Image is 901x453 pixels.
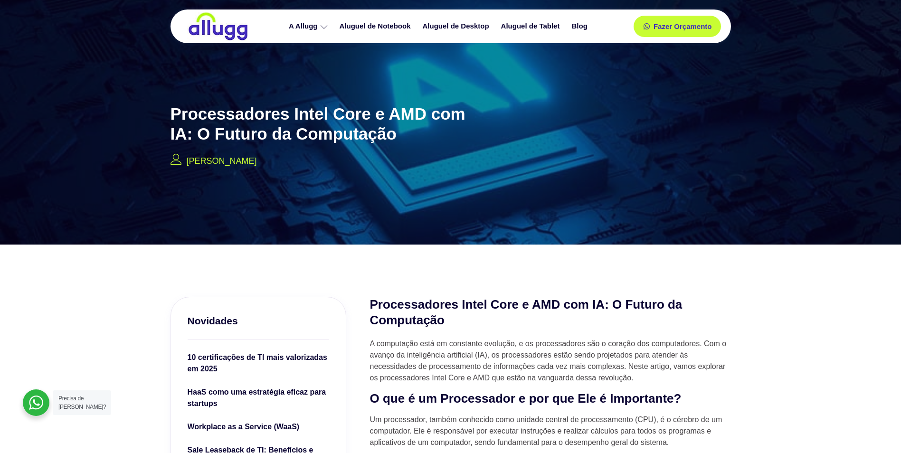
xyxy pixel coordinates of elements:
a: Aluguel de Notebook [335,18,418,35]
p: Um processador, também conhecido como unidade central de processamento (CPU), é o cérebro de um c... [370,414,731,448]
p: A computação está em constante evolução, e os processadores são o coração dos computadores. Com o... [370,338,731,384]
iframe: Chat Widget [854,407,901,453]
a: Fazer Orçamento [634,16,721,37]
h2: Processadores Intel Core e AMD com IA: O Futuro da Computação [370,297,731,329]
a: Blog [567,18,594,35]
span: Fazer Orçamento [654,23,712,30]
h3: Novidades [188,314,329,328]
a: Aluguel de Tablet [496,18,567,35]
a: Workplace as a Service (WaaS) [188,421,329,435]
a: HaaS como uma estratégia eficaz para startups [188,387,329,412]
a: 10 certificações de TI mais valorizadas em 2025 [188,352,329,377]
strong: O que é um Processador e por que Ele é Importante? [370,391,682,406]
a: A Allugg [284,18,335,35]
p: [PERSON_NAME] [187,155,257,168]
img: locação de TI é Allugg [187,12,249,41]
span: Precisa de [PERSON_NAME]? [58,395,106,410]
h2: Processadores Intel Core e AMD com IA: O Futuro da Computação [171,104,474,144]
a: Aluguel de Desktop [418,18,496,35]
